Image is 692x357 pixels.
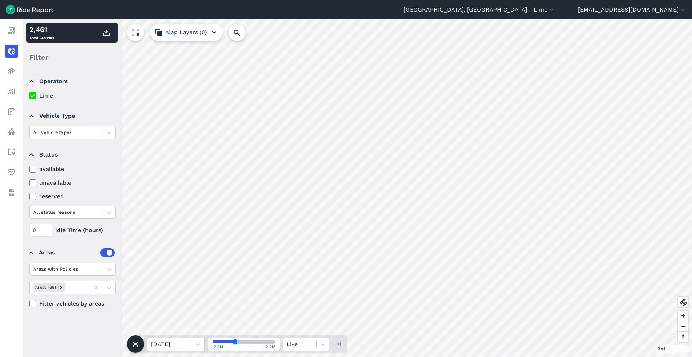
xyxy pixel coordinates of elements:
label: Lime [29,91,116,100]
div: Areas (36) [33,283,57,292]
input: Search Location or Vehicles [229,24,257,41]
summary: Status [29,145,115,165]
button: [EMAIL_ADDRESS][DOMAIN_NAME] [578,5,686,14]
div: Idle Time (hours) [29,224,116,237]
button: [GEOGRAPHIC_DATA], [GEOGRAPHIC_DATA] - Lime [404,5,555,14]
summary: Vehicle Type [29,106,115,126]
a: Datasets [5,186,18,199]
a: Health [5,166,18,178]
div: Remove Areas (36) [57,283,65,292]
summary: Operators [29,71,115,91]
span: 12 AM [264,344,276,349]
a: Areas [5,145,18,158]
div: Areas [39,248,115,257]
button: Zoom out [678,321,688,331]
label: reserved [29,192,116,201]
label: unavailable [29,178,116,187]
a: Policy [5,125,18,138]
a: Heatmaps [5,65,18,78]
label: available [29,165,116,173]
a: Realtime [5,45,18,58]
button: Reset bearing to north [678,331,688,342]
div: Total Vehicles [29,24,54,41]
summary: Areas [29,243,115,263]
div: 3 mi [656,345,688,353]
button: Map Layers (0) [150,24,223,41]
a: Report [5,24,18,37]
a: Fees [5,105,18,118]
img: Ride Report [6,5,53,14]
div: 2,461 [29,24,54,35]
div: Filter [26,46,118,68]
label: Filter vehicles by areas [29,299,116,308]
button: Zoom in [678,311,688,321]
canvas: Map [23,19,692,357]
a: Analyze [5,85,18,98]
span: 12 AM [212,344,223,349]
